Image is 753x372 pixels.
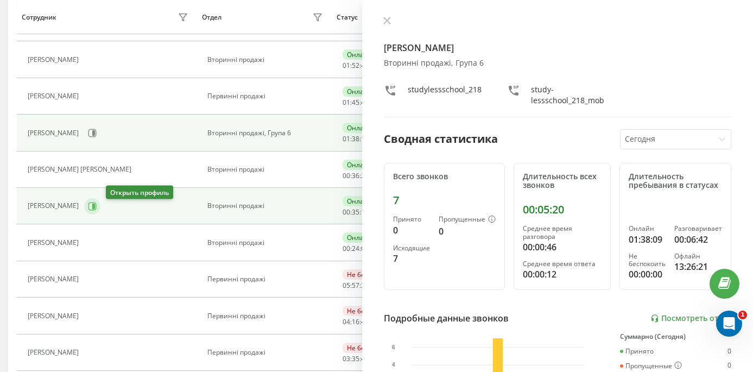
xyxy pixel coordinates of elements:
div: Разговаривает [674,225,722,232]
div: Вторинні продажі [207,202,325,210]
span: 04 [343,317,350,326]
div: Офлайн [674,253,722,260]
div: Онлайн [343,196,377,206]
span: 01 [343,61,350,70]
div: [PERSON_NAME] [28,349,81,356]
div: Вторинні продажі [207,56,325,64]
div: studylessschool_218 [408,84,482,106]
div: Подробные данные звонков [384,312,509,325]
div: Суммарно (Сегодня) [620,333,731,341]
div: : : [343,209,369,216]
div: Онлайн [343,123,377,133]
span: 45 [352,98,359,107]
div: : : [343,62,369,70]
span: 01 [343,134,350,143]
span: 10 [361,134,369,143]
span: 44 [361,354,369,363]
div: [PERSON_NAME] [28,202,81,210]
div: Не беспокоить [629,253,666,268]
div: study-lessschool_218_mob [531,84,609,106]
span: 00 [343,244,350,253]
span: 47 [361,61,369,70]
div: Не беспокоить [343,343,398,353]
div: [PERSON_NAME] [28,129,81,137]
div: [PERSON_NAME] [28,275,81,283]
div: : : [343,99,369,106]
div: [PERSON_NAME] [28,56,81,64]
div: : : [343,172,369,180]
div: Отдел [202,14,222,21]
span: 35 [352,207,359,217]
div: 0 [727,362,731,370]
span: 00 [343,207,350,217]
h4: [PERSON_NAME] [384,41,731,54]
div: Длительность всех звонков [523,172,602,191]
div: [PERSON_NAME] [28,239,81,247]
div: Вторинні продажі, Група 6 [384,59,731,68]
div: Первинні продажі [207,92,325,100]
div: Статус [337,14,358,21]
span: 1 [738,311,747,319]
div: 00:06:42 [674,233,722,246]
div: 00:00:00 [629,268,666,281]
div: Первинні продажі [207,349,325,356]
span: 38 [352,134,359,143]
div: Первинні продажі [207,312,325,320]
div: Вторинні продажі [207,166,325,173]
div: 0 [439,225,496,238]
div: Вторинні продажі [207,239,325,247]
iframe: Intercom live chat [716,311,742,337]
span: 10 [361,207,369,217]
div: Пропущенные [439,216,496,224]
div: Сотрудник [22,14,56,21]
div: Принято [393,216,430,223]
div: Онлайн [629,225,666,232]
div: Сводная статистика [384,131,498,147]
div: : : [343,245,369,253]
div: Не беспокоить [343,306,398,316]
div: Онлайн [343,232,377,243]
span: 36 [361,281,369,290]
div: Открыть профиль [106,186,173,199]
div: 01:38:09 [629,233,666,246]
div: Первинні продажі [207,275,325,283]
div: Онлайн [343,160,377,170]
span: 04 [361,244,369,253]
div: Онлайн [343,86,377,97]
div: Принято [620,348,654,355]
div: Среднее время ответа [523,260,602,268]
span: 35 [352,354,359,363]
text: 6 [392,344,395,350]
div: Пропущенные [620,362,682,370]
span: 03 [343,354,350,363]
span: 25 [361,171,369,180]
div: Онлайн [343,49,377,60]
div: 7 [393,252,430,265]
span: 43 [361,317,369,326]
span: 46 [361,98,369,107]
div: 13:26:21 [674,260,722,273]
text: 4 [392,362,395,368]
span: 24 [352,244,359,253]
span: 36 [352,171,359,180]
div: Всего звонков [393,172,496,181]
div: 00:05:20 [523,203,602,216]
div: : : [343,355,369,363]
div: : : [343,282,369,289]
div: [PERSON_NAME] [28,92,81,100]
span: 57 [352,281,359,290]
span: 16 [352,317,359,326]
div: 0 [727,348,731,355]
div: : : [343,318,369,326]
div: : : [343,135,369,143]
div: [PERSON_NAME] [28,312,81,320]
div: Среднее время разговора [523,225,602,241]
span: 05 [343,281,350,290]
div: Не беспокоить [343,269,398,280]
div: Исходящие [393,244,430,252]
a: Посмотреть отчет [650,314,731,323]
div: 00:00:12 [523,268,602,281]
div: 00:00:46 [523,241,602,254]
div: Длительность пребывания в статусах [629,172,722,191]
span: 01 [343,98,350,107]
